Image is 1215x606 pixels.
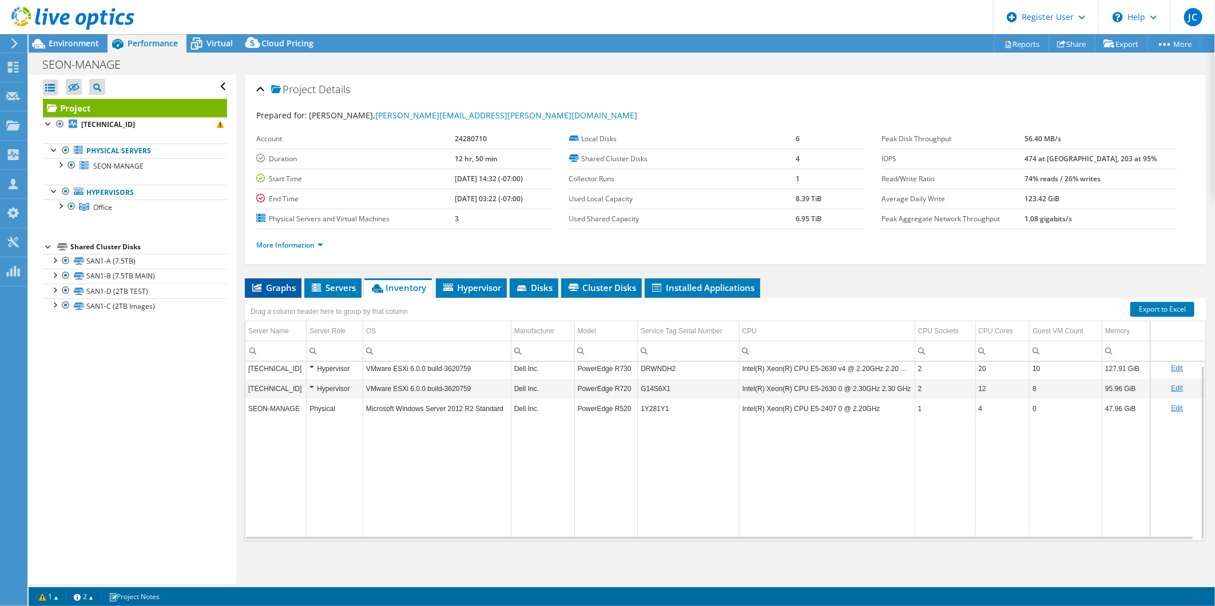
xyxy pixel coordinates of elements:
span: Cloud Pricing [261,38,313,49]
td: Column CPU Cores, Value 4 [975,398,1030,418]
div: Drag a column header here to group by that column [248,304,411,320]
a: Office [43,200,227,214]
div: Service Tag Serial Number [641,324,722,338]
label: Physical Servers and Virtual Machines [256,213,455,225]
td: Column Memory, Value 95.96 GiB [1102,378,1150,398]
td: Column Server Role, Value Hypervisor [307,358,363,378]
td: Column Manufacturer, Value Dell Inc. [511,358,574,378]
b: 1 [796,174,800,184]
b: 6.95 TiB [796,214,821,224]
b: 4 [796,154,800,164]
td: Column CPU Sockets, Value 2 [915,378,975,398]
td: CPU Column [739,321,915,341]
td: Column OS, Value VMware ESXi 6.0.0 build-3620759 [363,378,511,398]
span: Virtual [207,38,233,49]
td: Column Guest VM Count, Value 0 [1030,398,1102,418]
div: Physical [309,402,360,416]
a: SAN1-A (7.5TB) [43,254,227,269]
a: Edit [1171,364,1183,372]
div: Memory [1105,324,1130,338]
td: Column CPU Cores, Filter cell [975,341,1030,361]
a: More Information [256,240,323,250]
td: Column Guest VM Count, Filter cell [1030,341,1102,361]
a: SAN1-D (2TB TEST) [43,284,227,298]
b: 74% reads / 26% writes [1025,174,1101,184]
div: Server Name [248,324,289,338]
label: Average Daily Write [882,193,1025,205]
div: Manufacturer [514,324,555,338]
span: [PERSON_NAME], [309,110,637,121]
b: 474 at [GEOGRAPHIC_DATA], 203 at 95% [1025,154,1157,164]
td: Server Role Column [307,321,363,341]
td: CPU Sockets Column [915,321,975,341]
div: OS [366,324,376,338]
label: IOPS [882,153,1025,165]
td: Column Server Name, Value SEON-MANAGE [245,398,307,418]
a: Project Notes [101,589,168,604]
a: Export to Excel [1130,302,1194,317]
a: Export [1095,35,1148,53]
span: Cluster Disks [567,282,636,293]
td: Column OS, Value Microsoft Windows Server 2012 R2 Standard [363,398,511,418]
td: Column OS, Value VMware ESXi 6.0.0 build-3620759 [363,358,511,378]
span: SEON-MANAGE [93,161,144,171]
label: Shared Cluster Disks [569,153,796,165]
td: Column Manufacturer, Value Dell Inc. [511,378,574,398]
td: Memory Column [1102,321,1150,341]
a: Physical Servers [43,143,227,158]
a: 1 [31,589,66,604]
td: Column Manufacturer, Filter cell [511,341,574,361]
div: Hypervisor [309,362,360,376]
label: Read/Write Ratio [882,173,1025,185]
a: Reports [994,35,1049,53]
td: Model Column [574,321,638,341]
label: Prepared for: [256,110,307,121]
h1: SEON-MANAGE [37,58,138,71]
label: Peak Disk Throughput [882,133,1025,145]
span: Office [93,202,112,212]
td: Column CPU Cores, Value 12 [975,378,1030,398]
a: Edit [1171,384,1183,392]
div: Model [578,324,597,338]
span: Disks [515,282,553,293]
td: Column Server Name, Filter cell [245,341,307,361]
a: 2 [66,589,101,604]
span: Environment [49,38,99,49]
td: Column Server Role, Value Physical [307,398,363,418]
label: Used Shared Capacity [569,213,796,225]
td: Column Guest VM Count, Value 10 [1030,358,1102,378]
td: Column Model, Value PowerEdge R730 [574,358,638,378]
a: SAN1-C (2TB Images) [43,298,227,313]
td: Column Service Tag Serial Number, Filter cell [638,341,739,361]
label: Local Disks [569,133,796,145]
a: Project [43,99,227,117]
td: Manufacturer Column [511,321,574,341]
span: Servers [310,282,356,293]
a: Hypervisors [43,185,227,200]
label: End Time [256,193,455,205]
div: Shared Cluster Disks [70,240,227,254]
td: Column Model, Value PowerEdge R520 [574,398,638,418]
span: Inventory [370,282,426,293]
b: 8.39 TiB [796,194,821,204]
a: [TECHNICAL_ID] [43,117,227,132]
td: Column CPU Sockets, Value 2 [915,358,975,378]
b: [DATE] 03:22 (-07:00) [455,194,523,204]
td: Service Tag Serial Number Column [638,321,739,341]
td: Column Memory, Value 127.91 GiB [1102,358,1150,378]
td: Column Server Name, Value 10.18.20.202 [245,378,307,398]
div: Server Role [309,324,346,338]
b: 12 hr, 50 min [455,154,498,164]
td: Column CPU, Value Intel(R) Xeon(R) CPU E5-2407 0 @ 2.20GHz [739,398,915,418]
span: Hypervisor [442,282,501,293]
div: Hypervisor [309,382,360,396]
td: Column CPU, Filter cell [739,341,915,361]
b: 123.42 GiB [1025,194,1059,204]
label: Start Time [256,173,455,185]
label: Collector Runs [569,173,796,185]
td: Column Server Name, Value 10.18.20.204 [245,358,307,378]
td: Column Server Role, Filter cell [307,341,363,361]
td: Column CPU Cores, Value 20 [975,358,1030,378]
td: Column CPU, Value Intel(R) Xeon(R) CPU E5-2630 v4 @ 2.20GHz 2.20 GHz [739,358,915,378]
b: 6 [796,134,800,143]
